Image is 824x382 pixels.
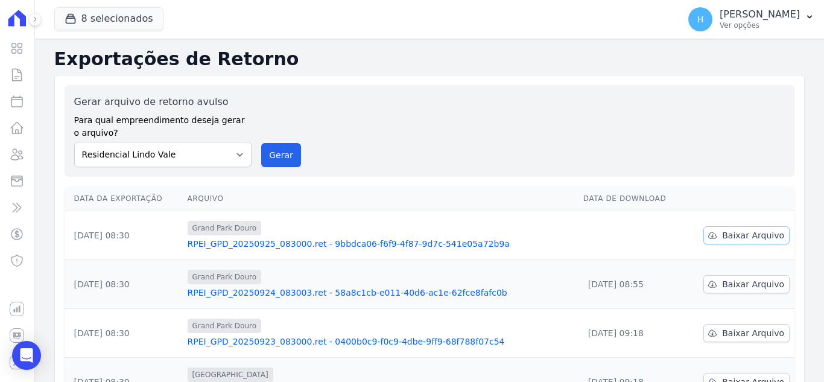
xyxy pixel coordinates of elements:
[261,143,301,167] button: Gerar
[720,8,800,21] p: [PERSON_NAME]
[12,341,41,370] div: Open Intercom Messenger
[74,95,252,109] label: Gerar arquivo de retorno avulso
[183,186,578,211] th: Arquivo
[578,309,685,358] td: [DATE] 09:18
[188,221,262,235] span: Grand Park Douro
[578,186,685,211] th: Data de Download
[65,211,183,260] td: [DATE] 08:30
[188,319,262,333] span: Grand Park Douro
[188,270,262,284] span: Grand Park Douro
[703,275,790,293] a: Baixar Arquivo
[65,186,183,211] th: Data da Exportação
[188,287,574,299] a: RPEI_GPD_20250924_083003.ret - 58a8c1cb-e011-40d6-ac1e-62fce8fafc0b
[65,309,183,358] td: [DATE] 08:30
[703,324,790,342] a: Baixar Arquivo
[703,226,790,244] a: Baixar Arquivo
[722,278,784,290] span: Baixar Arquivo
[722,229,784,241] span: Baixar Arquivo
[578,260,685,309] td: [DATE] 08:55
[54,48,805,70] h2: Exportações de Retorno
[188,336,574,348] a: RPEI_GPD_20250923_083000.ret - 0400b0c9-f0c9-4dbe-9ff9-68f788f07c54
[722,327,784,339] span: Baixar Arquivo
[188,368,273,382] span: [GEOGRAPHIC_DATA]
[679,2,824,36] button: H [PERSON_NAME] Ver opções
[65,260,183,309] td: [DATE] 08:30
[720,21,800,30] p: Ver opções
[54,7,163,30] button: 8 selecionados
[188,238,574,250] a: RPEI_GPD_20250925_083000.ret - 9bbdca06-f6f9-4f87-9d7c-541e05a72b9a
[697,15,704,24] span: H
[74,109,252,139] label: Para qual empreendimento deseja gerar o arquivo?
